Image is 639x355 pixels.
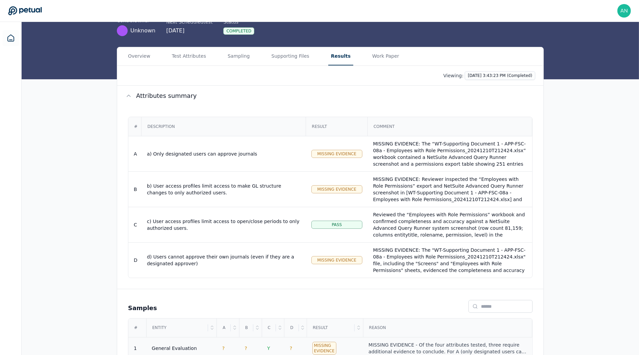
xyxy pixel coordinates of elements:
[240,319,253,337] div: B
[130,27,155,35] span: Unknown
[129,117,143,136] div: #
[317,187,356,192] span: Missing Evidence
[317,257,356,263] span: Missing Evidence
[373,176,527,270] div: MISSING EVIDENCE: Reviewer inspected the “Employees with Role Permissions” export and NetSuite Ad...
[306,117,367,136] div: Result
[617,4,631,18] img: andrew+mongodb@petual.ai
[285,319,299,337] div: D
[117,86,543,106] button: Attributes summary
[166,27,212,35] div: [DATE]
[169,47,209,65] button: Test Attributes
[290,346,292,351] span: ?
[136,91,197,101] span: Attributes summary
[128,136,142,171] td: A
[368,117,532,136] div: Comment
[465,71,535,80] button: [DATE] 3:43:23 PM (Completed)
[147,151,301,157] div: a) Only designated users can approve journals
[317,151,356,157] span: Missing Evidence
[8,6,42,16] a: Go to Dashboard
[443,72,464,79] p: Viewing:
[369,47,402,65] button: Work Paper
[332,222,342,227] span: Pass
[129,319,146,337] div: #
[147,218,301,231] div: c) User access profiles limit access to open/close periods to only authorized users.
[307,319,355,337] div: Result
[262,319,276,337] div: C
[312,342,336,355] div: Missing Evidence
[217,319,231,337] div: A
[166,19,212,25] div: Next Scheduled test
[368,342,527,355] div: MISSING EVIDENCE - Of the four attributes tested, three require additional evidence to conclude. ...
[267,346,270,351] span: Y
[223,19,254,25] div: Status
[128,207,142,242] td: C
[225,47,253,65] button: Sampling
[152,345,197,352] div: General Evaluation
[373,140,527,215] div: MISSING EVIDENCE: The “WT-Supporting Document 1 - APP-FSC-08a - Employees with Role Permissions_2...
[373,211,527,285] div: Reviewed the “Employees with Role Permissions” workbook and confirmed completeness and accuracy a...
[147,319,208,337] div: Entity
[364,319,532,337] div: Reason
[147,183,301,196] div: b) User access profiles limit access to make GL structure changes to only authorized users.
[128,242,142,278] td: D
[147,253,301,267] div: d) Users cannot approve their own journals (even if they are a designated approver)
[125,47,153,65] button: Overview
[245,346,247,351] span: ?
[142,117,305,136] div: Description
[269,47,312,65] button: Supporting Files
[128,171,142,207] td: B
[373,247,527,321] div: MISSING EVIDENCE: The "WT-Supporting Document 1 - APP-FSC-08a - Employees with Role Permissions_2...
[222,346,225,351] span: ?
[328,47,353,65] button: Results
[3,30,19,46] a: Dashboard
[128,303,157,313] h2: Samples
[223,27,254,35] div: Completed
